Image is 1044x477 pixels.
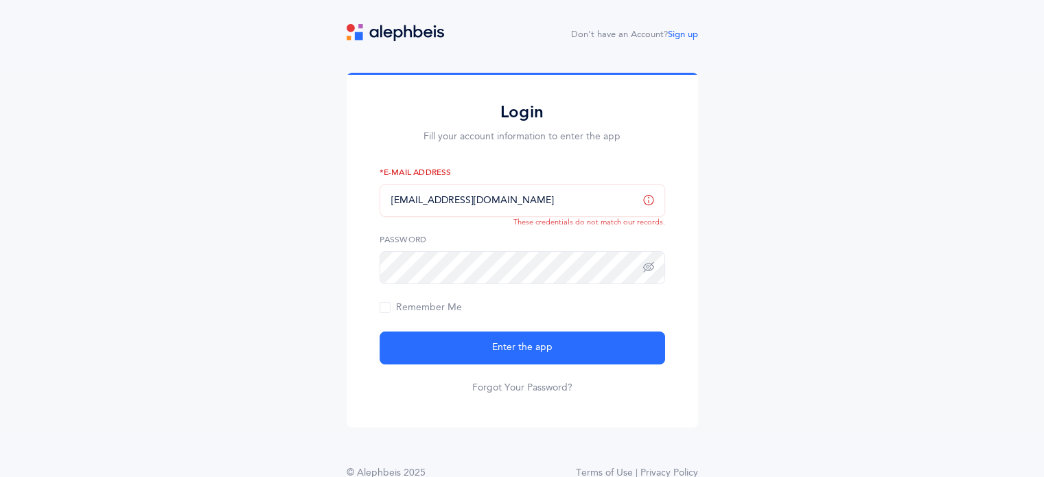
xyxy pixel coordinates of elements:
a: Forgot Your Password? [472,381,572,395]
label: Password [380,233,665,246]
span: These credentials do not match our records. [513,218,665,226]
h2: Login [380,102,665,123]
span: Remember Me [380,302,462,313]
span: Enter the app [492,340,553,355]
div: Don't have an Account? [571,28,698,42]
button: Enter the app [380,331,665,364]
label: *E-Mail Address [380,166,665,178]
img: logo.svg [347,24,444,41]
a: Sign up [668,30,698,39]
p: Fill your account information to enter the app [380,130,665,144]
